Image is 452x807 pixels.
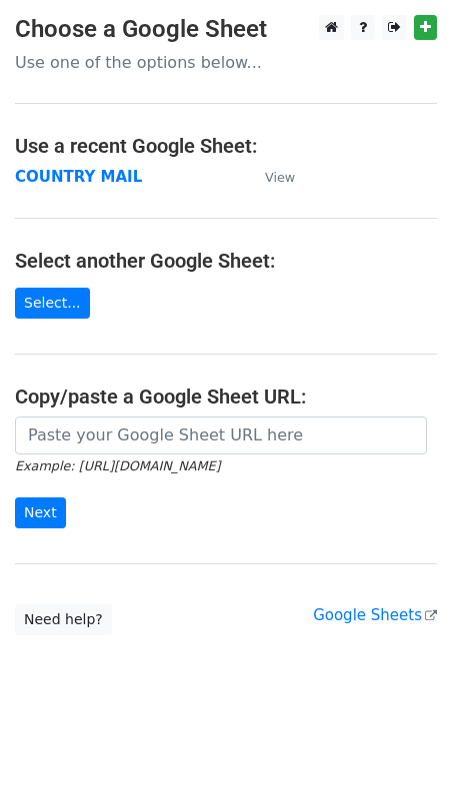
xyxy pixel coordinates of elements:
[15,497,66,528] input: Next
[15,134,437,158] h4: Use a recent Google Sheet:
[15,288,90,319] a: Select...
[245,168,295,186] a: View
[15,249,437,273] h4: Select another Google Sheet:
[15,15,437,44] h3: Choose a Google Sheet
[15,385,437,408] h4: Copy/paste a Google Sheet URL:
[15,458,220,473] small: Example: [URL][DOMAIN_NAME]
[15,168,142,186] a: COUNTRY MAIL
[265,170,295,185] small: View
[15,604,112,635] a: Need help?
[15,416,427,454] input: Paste your Google Sheet URL here
[313,606,437,624] a: Google Sheets
[15,52,437,73] p: Use one of the options below...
